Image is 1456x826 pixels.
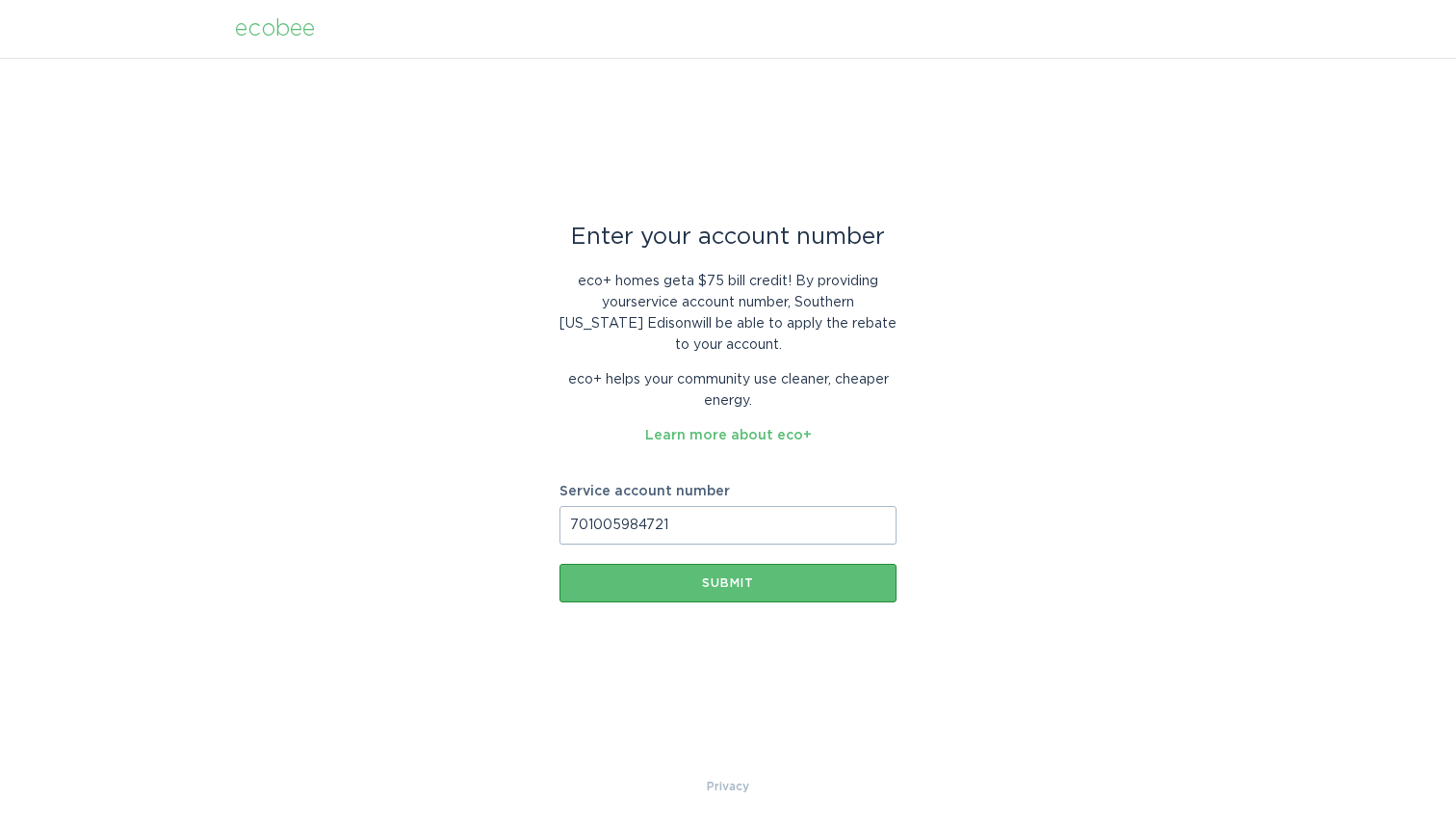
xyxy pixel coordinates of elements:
a: Learn more about eco+ [645,429,812,442]
p: eco+ helps your community use cleaner, cheaper energy. [559,369,897,412]
div: Enter your account number [559,226,897,248]
div: ecobee [235,18,315,40]
label: Service account number [559,485,897,498]
a: Privacy Policy & Terms of Use [707,776,749,797]
p: eco+ homes get a $75 bill credit ! By providing your service account number , Southern [US_STATE]... [559,271,897,356]
button: Submit [559,564,897,602]
div: Submit [569,577,887,589]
